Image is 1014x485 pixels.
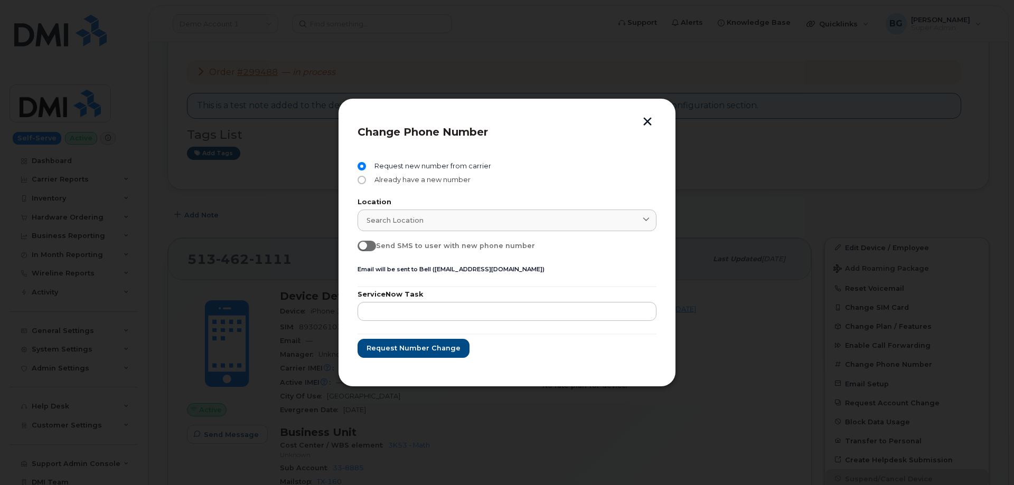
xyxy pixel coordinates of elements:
[370,162,491,170] span: Request new number from carrier
[367,215,424,225] span: Search location
[367,343,461,353] span: Request number change
[358,265,544,273] small: Email will be sent to Bell ([EMAIL_ADDRESS][DOMAIN_NAME])
[358,176,366,184] input: Already have a new number
[358,126,488,138] span: Change Phone Number
[370,176,471,184] span: Already have a new number
[376,242,535,250] span: Send SMS to user with new phone number
[358,241,366,249] input: Send SMS to user with new phone number
[358,210,656,231] a: Search location
[358,199,656,206] label: Location
[358,339,470,358] button: Request number change
[358,162,366,170] input: Request new number from carrier
[358,291,656,298] label: ServiceNow Task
